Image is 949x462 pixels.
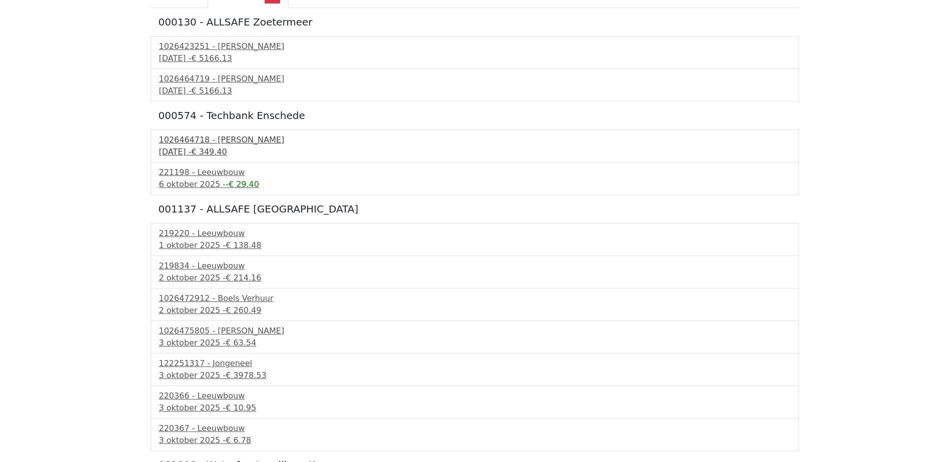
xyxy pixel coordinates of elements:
[159,16,791,28] h5: 000130 - ALLSAFE Zoetermeer
[159,166,790,190] a: 221198 - Leeuwbouw6 oktober 2025 --€ 29.40
[226,370,266,380] span: € 3978.53
[159,369,790,381] div: 3 oktober 2025 -
[191,147,227,156] span: € 349.40
[159,227,790,251] a: 219220 - Leeuwbouw1 oktober 2025 -€ 138.48
[159,292,790,304] div: 1026472912 - Boels Verhuur
[159,73,790,97] a: 1026464719 - [PERSON_NAME][DATE] -€ 5166.13
[159,40,790,64] a: 1026423251 - [PERSON_NAME][DATE] -€ 5166.13
[159,325,790,337] div: 1026475805 - [PERSON_NAME]
[159,357,790,381] a: 122251317 - Jongeneel3 oktober 2025 -€ 3978.53
[159,390,790,414] a: 220366 - Leeuwbouw3 oktober 2025 -€ 10.95
[159,109,791,121] h5: 000574 - Techbank Enschede
[159,325,790,349] a: 1026475805 - [PERSON_NAME]3 oktober 2025 -€ 63.54
[159,146,790,158] div: [DATE] -
[226,338,256,347] span: € 63.54
[159,227,790,239] div: 219220 - Leeuwbouw
[159,52,790,64] div: [DATE] -
[226,179,259,189] span: -€ 29.40
[159,166,790,178] div: 221198 - Leeuwbouw
[191,86,232,95] span: € 5166.13
[159,260,790,284] a: 219834 - Leeuwbouw2 oktober 2025 -€ 214.16
[226,403,256,412] span: € 10.95
[191,53,232,63] span: € 5166.13
[159,134,790,146] div: 1026464718 - [PERSON_NAME]
[159,203,791,215] h5: 001137 - ALLSAFE [GEOGRAPHIC_DATA]
[159,434,790,446] div: 3 oktober 2025 -
[159,178,790,190] div: 6 oktober 2025 -
[159,292,790,316] a: 1026472912 - Boels Verhuur2 oktober 2025 -€ 260.49
[159,422,790,446] a: 220367 - Leeuwbouw3 oktober 2025 -€ 6.78
[159,40,790,52] div: 1026423251 - [PERSON_NAME]
[159,337,790,349] div: 3 oktober 2025 -
[159,402,790,414] div: 3 oktober 2025 -
[226,435,251,445] span: € 6.78
[159,390,790,402] div: 220366 - Leeuwbouw
[159,73,790,85] div: 1026464719 - [PERSON_NAME]
[159,357,790,369] div: 122251317 - Jongeneel
[226,240,261,250] span: € 138.48
[226,305,261,315] span: € 260.49
[159,239,790,251] div: 1 oktober 2025 -
[159,304,790,316] div: 2 oktober 2025 -
[226,273,261,282] span: € 214.16
[159,422,790,434] div: 220367 - Leeuwbouw
[159,85,790,97] div: [DATE] -
[159,260,790,272] div: 219834 - Leeuwbouw
[159,272,790,284] div: 2 oktober 2025 -
[159,134,790,158] a: 1026464718 - [PERSON_NAME][DATE] -€ 349.40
